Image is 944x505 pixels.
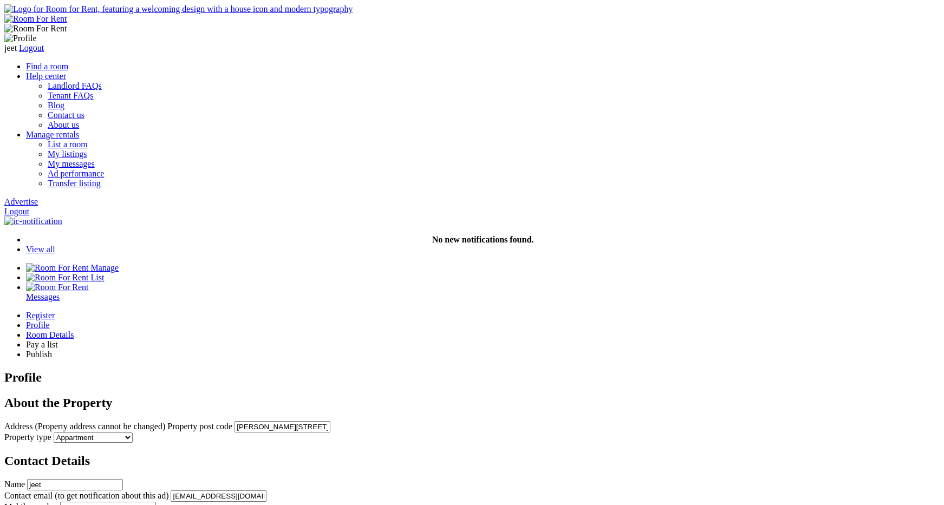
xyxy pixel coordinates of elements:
[26,320,940,330] a: Profile
[26,330,940,340] a: Room Details
[26,283,940,301] a: Room For Rent Messages
[48,159,95,168] a: My messages
[4,370,940,385] h1: Profile
[19,43,44,53] a: Logout
[26,340,58,349] span: Pay a list
[48,110,84,120] a: Contact us
[26,350,52,359] span: Publish
[35,422,165,431] span: (Property address cannot be changed)
[26,311,55,320] span: Register
[26,71,66,81] a: Help center
[48,101,64,110] a: Blog
[4,217,62,226] img: ic-notification
[26,292,60,301] span: Messages
[27,479,123,490] input: e.g. john_deo
[55,491,168,500] span: (to get notification about this ad)
[4,197,38,206] a: Advertise
[48,81,102,90] a: Landlord FAQs
[91,263,119,272] span: Manage
[167,422,232,431] label: Property post code
[26,330,74,339] span: Room Details
[171,490,266,502] input: your.name@roomforrent.rent
[26,62,68,71] a: Find a room
[26,320,50,330] span: Profile
[26,311,940,320] a: Register
[235,421,330,432] input: UK Postcode to find the address
[26,263,119,272] a: Manage
[48,169,104,178] a: Ad performance
[4,396,940,410] h2: About the Property
[26,130,79,139] a: Manage rentals
[48,179,101,188] a: Transfer listing
[4,480,25,489] label: Name
[4,491,53,500] label: Contact email
[48,149,87,159] a: My listings
[26,263,89,273] img: Room For Rent
[4,432,51,442] label: Property type
[4,24,67,34] img: Room For Rent
[26,273,104,282] a: List
[48,140,88,149] a: List a room
[4,14,67,24] img: Room For Rent
[4,4,353,14] img: Logo for Room for Rent, featuring a welcoming design with a house icon and modern typography
[4,207,29,216] a: Logout
[4,454,940,468] h2: Contact Details
[48,120,79,129] a: About us
[26,273,89,283] img: Room For Rent
[432,235,534,244] strong: No new notifications found.
[26,245,55,254] a: View all
[4,34,37,43] img: Profile
[4,43,17,53] span: jeet
[48,91,93,100] a: Tenant FAQs
[26,283,89,292] img: Room For Rent
[91,273,105,282] span: List
[4,422,32,431] label: Address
